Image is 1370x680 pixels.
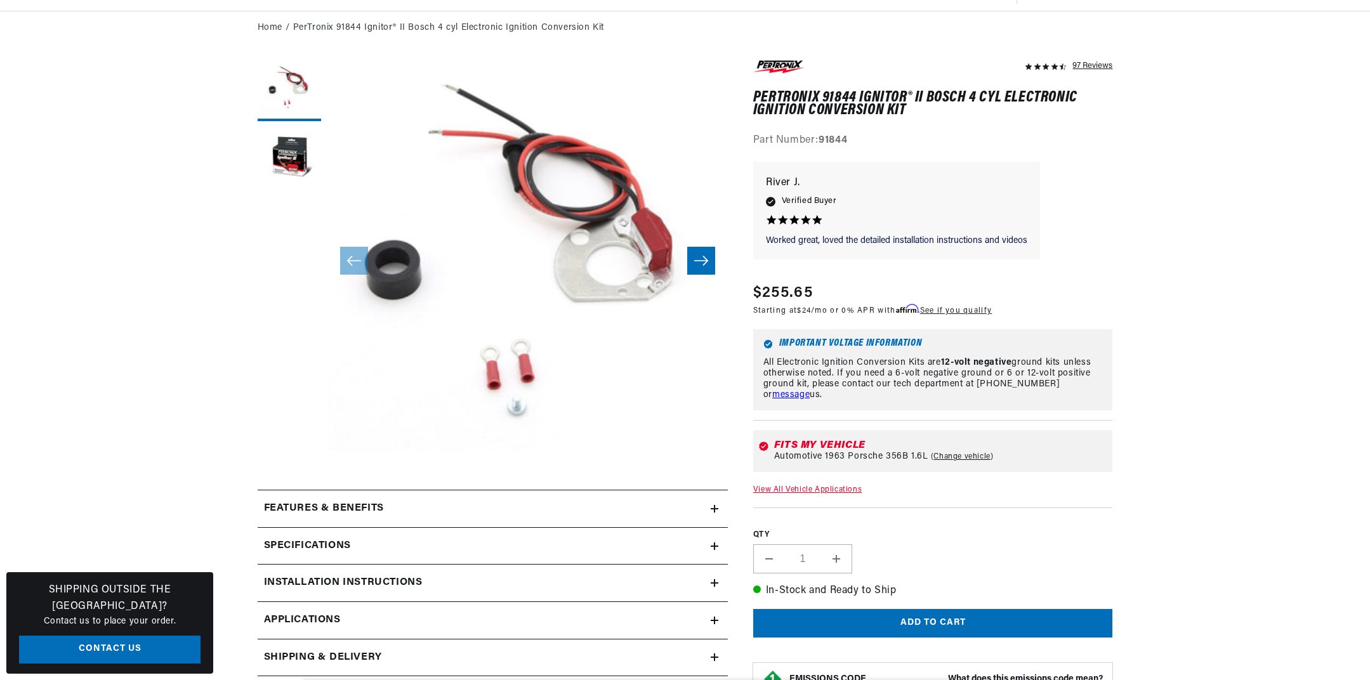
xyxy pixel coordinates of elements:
span: $24 [797,307,811,315]
summary: Features & Benefits [258,490,728,527]
a: See if you qualify - Learn more about Affirm Financing (opens in modal) [920,307,992,315]
media-gallery: Gallery Viewer [258,58,728,464]
a: Home [258,21,282,35]
p: In-Stock and Ready to Ship [753,583,1113,599]
h2: Specifications [264,538,351,554]
summary: Shipping & Delivery [258,639,728,676]
h2: Shipping & Delivery [264,650,382,666]
span: $255.65 [753,282,813,304]
p: River J. [766,174,1027,192]
p: All Electronic Ignition Conversion Kits are ground kits unless otherwise noted. If you need a 6-v... [763,358,1103,400]
summary: Specifications [258,528,728,565]
strong: 12-volt negative [941,358,1012,367]
button: Slide right [687,247,715,275]
span: Applications [264,612,341,629]
p: Worked great, loved the detailed installation instructions and videos [766,235,1027,247]
h3: Shipping Outside the [GEOGRAPHIC_DATA]? [19,582,201,615]
h2: Features & Benefits [264,500,384,517]
div: 97 Reviews [1072,58,1112,73]
button: Load image 1 in gallery view [258,58,321,121]
a: Applications [258,602,728,639]
a: View All Vehicle Applications [753,486,862,494]
p: Contact us to place your order. [19,615,201,629]
h2: Installation instructions [264,575,423,591]
summary: Installation instructions [258,565,728,601]
span: Affirm [896,304,918,313]
h6: Important Voltage Information [763,339,1103,349]
button: Load image 2 in gallery view [258,128,321,191]
div: Fits my vehicle [774,440,1108,450]
a: Change vehicle [931,452,994,462]
span: Automotive 1963 Porsche 356B 1.6L [774,452,928,462]
button: Slide left [340,247,368,275]
h1: PerTronix 91844 Ignitor® II Bosch 4 cyl Electronic Ignition Conversion Kit [753,91,1113,117]
label: QTY [753,530,1113,540]
a: message [772,390,810,400]
a: PerTronix 91844 Ignitor® II Bosch 4 cyl Electronic Ignition Conversion Kit [293,21,604,35]
span: Verified Buyer [782,194,836,208]
a: Contact Us [19,636,201,664]
p: Starting at /mo or 0% APR with . [753,304,992,317]
div: Part Number: [753,133,1113,149]
button: Add to cart [753,609,1113,637]
strong: 91844 [819,135,848,145]
nav: breadcrumbs [258,21,1113,35]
